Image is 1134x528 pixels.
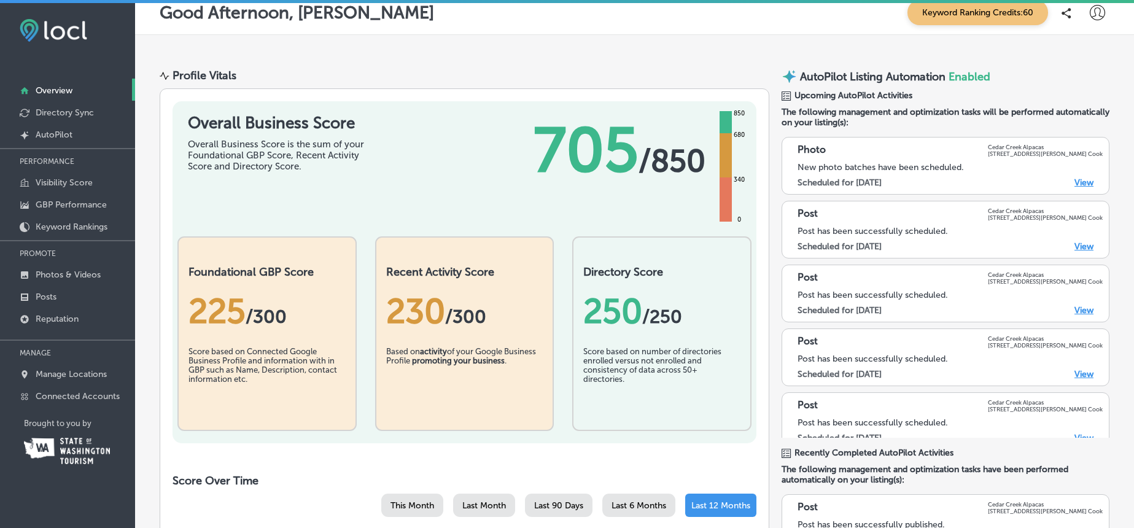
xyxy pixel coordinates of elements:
label: Scheduled for [DATE] [798,433,882,443]
img: autopilot-icon [782,69,797,84]
h2: Foundational GBP Score [188,265,346,279]
p: [STREET_ADDRESS][PERSON_NAME] Cook [988,278,1103,285]
div: 230 [386,291,543,332]
h2: Recent Activity Score [386,265,543,279]
p: Cedar Creek Alpacas [988,144,1103,150]
img: fda3e92497d09a02dc62c9cd864e3231.png [20,19,87,42]
div: Post has been successfully scheduled. [798,417,1103,428]
p: Reputation [36,314,79,324]
div: 340 [731,175,747,185]
p: Posts [36,292,56,302]
div: Overall Business Score is the sum of your Foundational GBP Score, Recent Activity Score and Direc... [188,139,372,172]
span: The following management and optimization tasks have been performed automatically on your listing... [782,464,1109,485]
div: 850 [731,109,747,118]
div: 680 [731,130,747,140]
p: Photo [798,144,826,157]
span: /250 [642,306,682,328]
div: Post has been successfully scheduled. [798,290,1103,300]
p: [STREET_ADDRESS][PERSON_NAME] Cook [988,508,1103,514]
p: Cedar Creek Alpacas [988,399,1103,406]
p: Post [798,501,818,514]
p: Post [798,271,818,285]
span: Enabled [949,70,990,83]
label: Scheduled for [DATE] [798,241,882,252]
div: New photo batches have been scheduled. [798,162,1103,173]
span: 705 [534,114,639,187]
div: Score based on number of directories enrolled versus not enrolled and consistency of data across ... [583,347,740,408]
p: Good Afternoon, [PERSON_NAME] [160,2,434,23]
p: Cedar Creek Alpacas [988,501,1103,508]
a: View [1074,433,1093,443]
h1: Overall Business Score [188,114,372,133]
span: This Month [390,500,434,511]
p: Visibility Score [36,177,93,188]
a: View [1074,369,1093,379]
div: 250 [583,291,740,332]
p: [STREET_ADDRESS][PERSON_NAME] Cook [988,342,1103,349]
p: Post [798,335,818,349]
span: Last 6 Months [612,500,666,511]
p: Photos & Videos [36,270,101,280]
p: Cedar Creek Alpacas [988,208,1103,214]
span: Last 90 Days [534,500,583,511]
h2: Score Over Time [173,474,756,487]
a: View [1074,305,1093,316]
p: Post [798,208,818,221]
span: /300 [445,306,486,328]
p: AutoPilot [36,130,72,140]
p: [STREET_ADDRESS][PERSON_NAME] Cook [988,214,1103,221]
div: Profile Vitals [173,69,236,82]
div: 0 [735,215,744,225]
label: Scheduled for [DATE] [798,177,882,188]
p: [STREET_ADDRESS][PERSON_NAME] Cook [988,406,1103,413]
p: Connected Accounts [36,391,120,402]
b: activity [420,347,447,356]
div: Based on of your Google Business Profile . [386,347,543,408]
p: GBP Performance [36,200,107,210]
label: Scheduled for [DATE] [798,305,882,316]
p: Manage Locations [36,369,107,379]
div: Post has been successfully scheduled. [798,354,1103,364]
label: Scheduled for [DATE] [798,369,882,379]
p: Post [798,399,818,413]
span: Last 12 Months [691,500,750,511]
span: Last Month [462,500,506,511]
p: Keyword Rankings [36,222,107,232]
span: Recently Completed AutoPilot Activities [794,448,953,458]
p: [STREET_ADDRESS][PERSON_NAME] Cook [988,150,1103,157]
span: The following management and optimization tasks will be performed automatically on your listing(s): [782,107,1109,128]
div: Score based on Connected Google Business Profile and information with in GBP such as Name, Descri... [188,347,346,408]
p: Brought to you by [24,419,135,428]
h2: Directory Score [583,265,740,279]
div: 225 [188,291,346,332]
span: Upcoming AutoPilot Activities [794,90,912,101]
p: AutoPilot Listing Automation [800,70,946,83]
div: Post has been successfully scheduled. [798,226,1103,236]
img: Washington Tourism [24,438,110,464]
span: / 300 [246,306,287,328]
p: Cedar Creek Alpacas [988,335,1103,342]
p: Directory Sync [36,107,94,118]
a: View [1074,177,1093,188]
span: / 850 [639,142,705,179]
p: Overview [36,85,72,96]
a: View [1074,241,1093,252]
p: Cedar Creek Alpacas [988,271,1103,278]
b: promoting your business [412,356,505,365]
